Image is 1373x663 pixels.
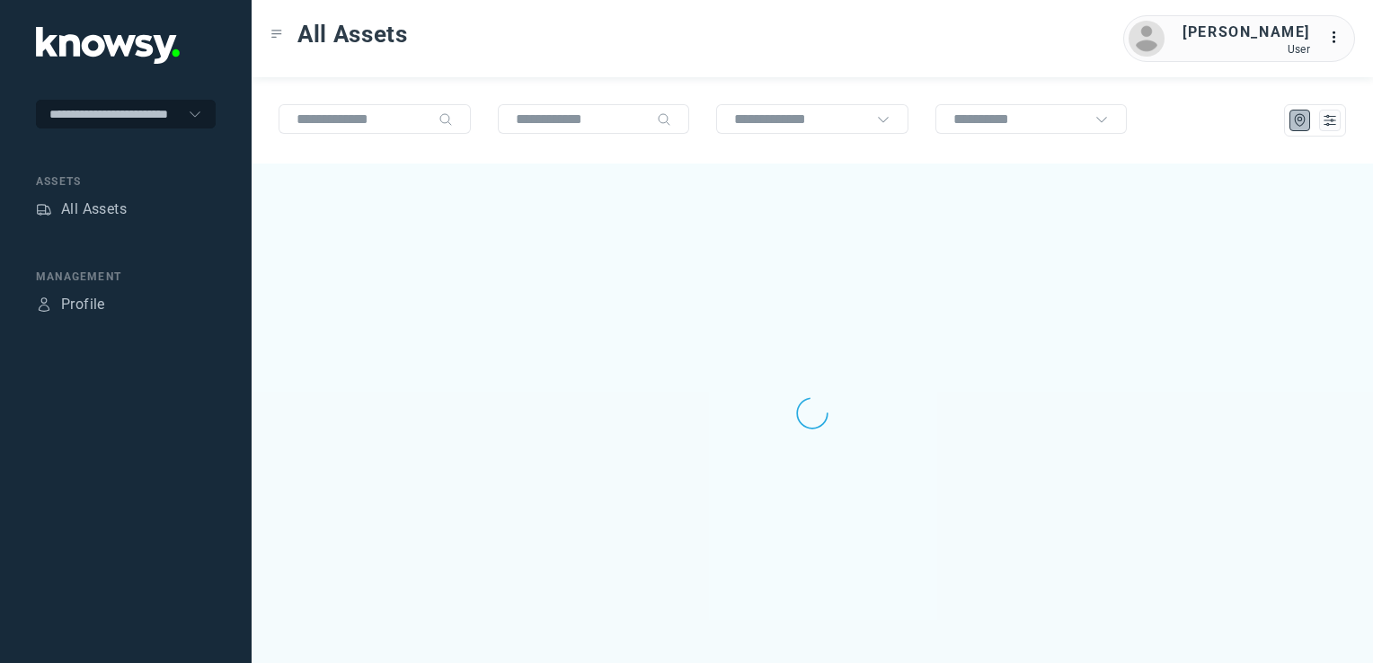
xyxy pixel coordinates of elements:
[438,112,453,127] div: Search
[36,269,216,285] div: Management
[1328,27,1350,51] div: :
[1328,27,1350,49] div: :
[270,28,283,40] div: Toggle Menu
[36,294,105,315] a: ProfileProfile
[36,173,216,190] div: Assets
[1329,31,1347,44] tspan: ...
[61,199,127,220] div: All Assets
[36,296,52,313] div: Profile
[297,18,408,50] span: All Assets
[36,201,52,217] div: Assets
[1129,21,1165,57] img: avatar.png
[36,199,127,220] a: AssetsAll Assets
[36,27,180,64] img: Application Logo
[1292,112,1308,128] div: Map
[1183,22,1310,43] div: [PERSON_NAME]
[1183,43,1310,56] div: User
[1322,112,1338,128] div: List
[657,112,671,127] div: Search
[61,294,105,315] div: Profile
